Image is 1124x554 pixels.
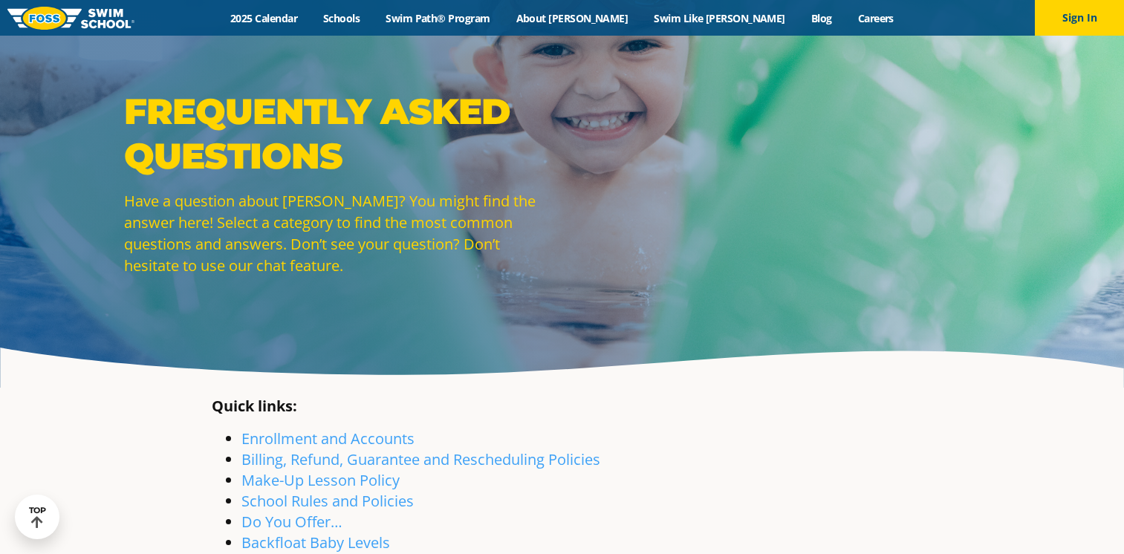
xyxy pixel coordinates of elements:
a: Enrollment and Accounts [241,428,415,449]
div: TOP [29,506,46,529]
a: 2025 Calendar [218,11,311,25]
a: Make-Up Lesson Policy [241,470,400,490]
p: Have a question about [PERSON_NAME]? You might find the answer here! Select a category to find th... [124,190,555,276]
a: Schools [311,11,373,25]
strong: Quick links: [212,396,297,416]
a: Blog [798,11,845,25]
a: Careers [845,11,906,25]
a: Do You Offer… [241,512,342,532]
a: Swim Like [PERSON_NAME] [641,11,799,25]
img: FOSS Swim School Logo [7,7,134,30]
a: Swim Path® Program [373,11,503,25]
a: Billing, Refund, Guarantee and Rescheduling Policies [241,449,600,469]
a: About [PERSON_NAME] [503,11,641,25]
a: Backfloat Baby Levels [241,532,390,553]
a: School Rules and Policies [241,491,414,511]
p: Frequently Asked Questions [124,89,555,178]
